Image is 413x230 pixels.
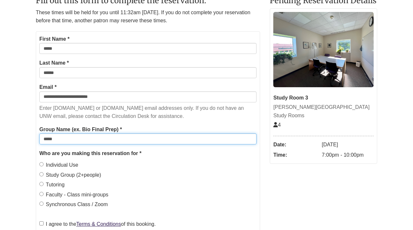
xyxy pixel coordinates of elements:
[273,103,374,120] div: [PERSON_NAME][GEOGRAPHIC_DATA] Study Rooms
[39,162,44,166] input: Individual Use
[39,161,78,169] label: Individual Use
[39,200,108,209] label: Synchronous Class / Zoom
[76,221,121,227] a: Terms & Conditions
[39,59,69,67] label: Last Name *
[39,192,44,196] input: Faculty - Class mini-groups
[39,220,156,228] label: I agree to the of this booking.
[273,94,374,102] div: Study Room 3
[39,191,108,199] label: Faculty - Class mini-groups
[39,182,44,186] input: Tutoring
[39,149,257,158] legend: Who are you making this reservation for *
[39,171,101,179] label: Study Group (2+people)
[39,125,122,134] label: Group Name (ex. Bio Final Prep) *
[39,83,56,91] label: Email *
[273,140,318,150] dt: Date:
[322,150,374,160] dd: 7:00pm - 10:00pm
[39,172,44,176] input: Study Group (2+people)
[39,104,257,120] p: Enter [DOMAIN_NAME] or [DOMAIN_NAME] email addresses only. If you do not have an UNW email, pleas...
[273,12,374,87] img: Study Room 3
[273,122,281,128] span: The capacity of this space
[39,202,44,206] input: Synchronous Class / Zoom
[322,140,374,150] dd: [DATE]
[39,181,65,189] label: Tutoring
[36,8,260,25] p: These times will be held for you until 11:32am [DATE]. If you do not complete your reservation be...
[39,35,69,43] label: First Name *
[39,221,44,225] input: I agree to theTerms & Conditionsof this booking.
[273,150,318,160] dt: Time:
